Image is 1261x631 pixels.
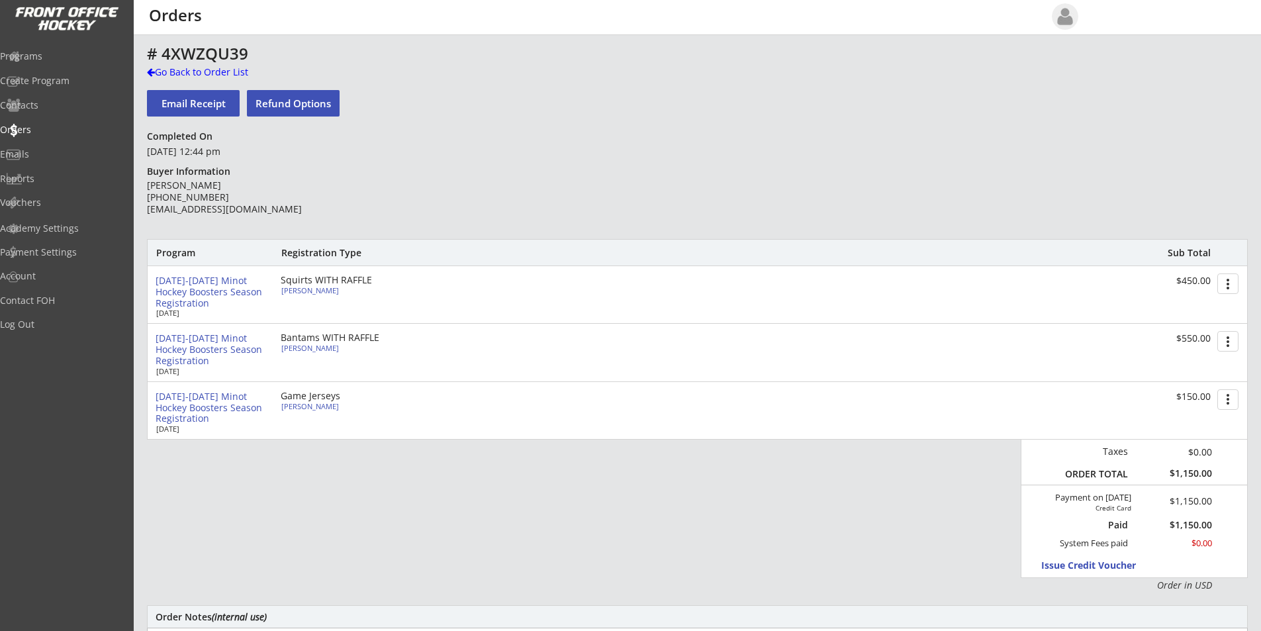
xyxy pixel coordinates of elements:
div: ORDER TOTAL [1059,468,1128,480]
div: Payment on [DATE] [1026,493,1131,503]
div: Completed On [147,130,218,142]
div: Program [156,247,228,259]
div: [DATE]-[DATE] Minot Hockey Boosters Season Registration [156,333,270,366]
div: $1,150.00 [1137,520,1212,530]
div: [PERSON_NAME] [281,344,429,352]
div: # 4XWZQU39 [147,46,781,62]
div: [PERSON_NAME] [281,403,429,410]
div: Order in USD [1059,579,1212,592]
div: Squirts WITH RAFFLE [281,275,433,285]
button: Issue Credit Voucher [1041,556,1164,574]
div: [DATE] [156,309,262,316]
em: (internal use) [212,610,267,623]
div: $150.00 [1129,391,1211,403]
div: Order Notes [156,612,1239,622]
button: more_vert [1217,331,1238,352]
div: Paid [1067,519,1128,531]
div: $550.00 [1129,333,1211,344]
div: [DATE] [156,425,262,432]
div: Go Back to Order List [147,66,283,79]
div: [DATE] [156,367,262,375]
div: $1,150.00 [1148,497,1212,506]
div: [DATE]-[DATE] Minot Hockey Boosters Season Registration [156,275,270,309]
div: Registration Type [281,247,433,259]
div: Sub Total [1153,247,1211,259]
div: [DATE]-[DATE] Minot Hockey Boosters Season Registration [156,391,270,424]
div: Taxes [1059,446,1128,458]
div: $0.00 [1137,445,1212,459]
div: Game Jerseys [281,391,433,401]
div: [DATE] 12:44 pm [147,145,338,158]
div: Credit Card [1056,504,1131,512]
div: [PERSON_NAME] [PHONE_NUMBER] [EMAIL_ADDRESS][DOMAIN_NAME] [147,179,338,216]
button: more_vert [1217,273,1238,294]
div: $450.00 [1129,275,1211,287]
div: $1,150.00 [1137,467,1212,479]
div: [PERSON_NAME] [281,287,429,294]
div: Bantams WITH RAFFLE [281,333,433,342]
div: System Fees paid [1048,538,1128,549]
button: more_vert [1217,389,1238,410]
button: Email Receipt [147,90,240,117]
button: Refund Options [247,90,340,117]
div: Buyer Information [147,166,236,177]
div: $0.00 [1137,538,1212,549]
